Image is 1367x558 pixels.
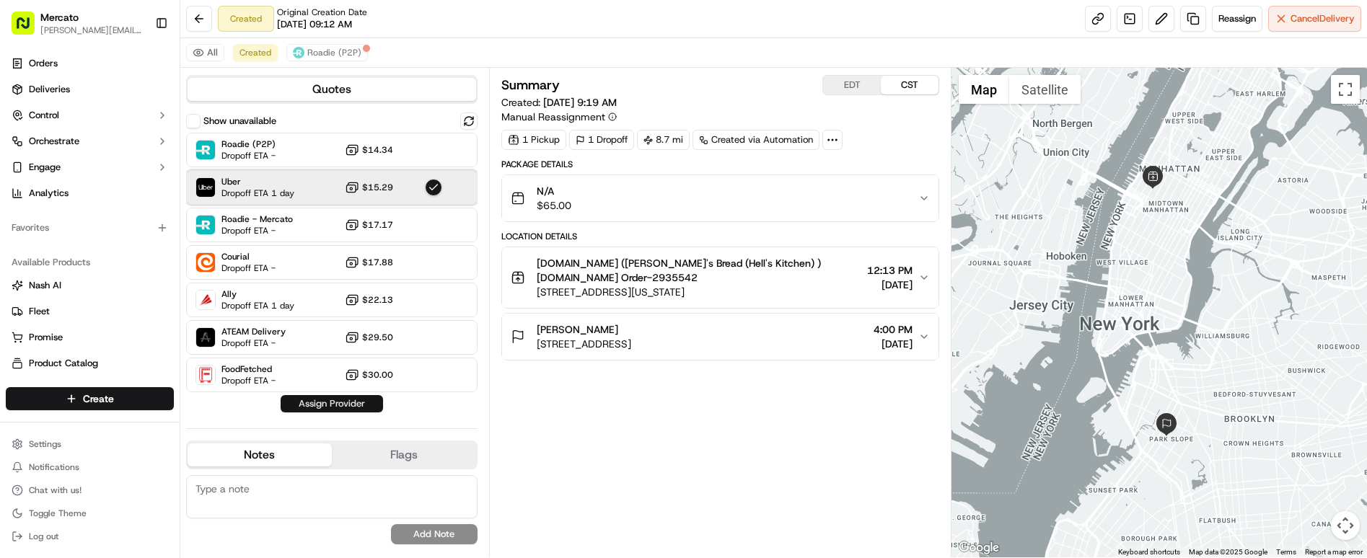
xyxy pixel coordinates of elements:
span: $17.17 [362,219,393,231]
button: [PERSON_NAME][EMAIL_ADDRESS][PERSON_NAME][DOMAIN_NAME] [40,25,144,36]
button: Manual Reassignment [501,110,617,124]
button: $29.50 [345,330,393,345]
a: Orders [6,52,174,75]
div: We're available if you need us! [49,94,183,106]
img: Google [955,539,1003,557]
span: $65.00 [537,198,571,213]
span: API Documentation [136,151,232,166]
input: Got a question? Start typing here... [38,35,260,50]
span: [STREET_ADDRESS][US_STATE] [537,285,862,299]
button: EDT [823,76,881,94]
span: Created: [501,95,617,110]
a: 💻API Documentation [116,146,237,172]
img: Courial [196,253,215,272]
button: Created [233,44,278,61]
span: Created [239,47,271,58]
img: Roadie (P2P) [196,141,215,159]
span: Dropoff ETA - [221,375,276,386]
button: Orchestrate [6,130,174,153]
button: $14.34 [345,143,393,157]
span: Fleet [29,305,50,318]
span: 12:13 PM [867,263,913,278]
span: Nash AI [29,279,61,292]
span: Dropoff ETA - [221,337,286,349]
span: Analytics [29,187,69,200]
button: CST [881,76,939,94]
span: Uber [221,176,294,187]
a: Nash AI [12,279,168,292]
span: Log out [29,531,58,542]
span: $30.00 [362,369,393,381]
img: Uber [196,178,215,197]
button: Nash AI [6,274,174,297]
img: Ally [196,291,215,309]
img: roadie-logo-v2.jpg [293,47,304,58]
a: Report a map error [1305,548,1363,556]
button: Map camera controls [1331,511,1360,540]
button: Chat with us! [6,480,174,500]
button: Assign Provider [281,395,383,412]
div: Location Details [501,231,940,242]
button: Quotes [188,78,476,101]
span: [PERSON_NAME] [537,322,618,337]
button: CancelDelivery [1268,6,1361,32]
span: N/A [537,184,571,198]
button: Toggle fullscreen view [1331,75,1360,104]
button: Notes [188,443,332,466]
span: Product Catalog [29,357,98,370]
span: Cancel Delivery [1291,12,1355,25]
a: Open this area in Google Maps (opens a new window) [955,539,1003,557]
span: Toggle Theme [29,508,87,519]
button: Control [6,104,174,127]
span: Notifications [29,461,79,473]
span: Roadie - Mercato [221,213,293,225]
button: Roadie (P2P) [286,44,368,61]
button: Flags [332,443,476,466]
button: Mercato [40,10,79,25]
img: Roadie - Mercato [196,216,215,234]
span: $29.50 [362,332,393,343]
a: Created via Automation [693,130,819,150]
button: $22.13 [345,293,393,307]
span: [DATE] [867,278,913,292]
span: [DATE] 9:19 AM [543,96,617,109]
div: 1 Pickup [501,130,566,150]
div: Favorites [6,216,174,239]
button: $30.00 [345,368,393,382]
button: Log out [6,526,174,546]
button: All [186,44,224,61]
span: Control [29,109,59,122]
span: Dropoff ETA 1 day [221,187,294,199]
span: Dropoff ETA - [221,225,293,236]
span: [STREET_ADDRESS] [537,337,631,351]
span: Ally [221,288,294,300]
span: Settings [29,438,61,450]
div: Package Details [501,159,940,170]
span: FoodFetched [221,363,276,375]
span: Orders [29,57,58,70]
button: $17.17 [345,218,393,232]
span: Reassign [1218,12,1256,25]
span: Dropoff ETA - [221,150,276,161]
span: ATEAM Delivery [221,326,286,337]
a: 📗Knowledge Base [9,146,116,172]
span: Map data ©2025 Google [1189,548,1267,556]
a: Promise [12,331,168,344]
button: N/A$65.00 [502,175,939,221]
button: Promise [6,326,174,349]
button: [PERSON_NAME][STREET_ADDRESS]4:00 PM[DATE] [502,314,939,360]
button: Show satellite imagery [1009,75,1081,104]
a: Powered byPylon [102,186,175,198]
div: 💻 [122,153,133,164]
span: Roadie (P2P) [221,138,276,150]
button: $15.29 [345,180,393,195]
a: Analytics [6,182,174,205]
span: [DOMAIN_NAME] ([PERSON_NAME]'s Bread (Hell's Kitchen) ) [DOMAIN_NAME] Order-2935542 [537,256,862,285]
span: Original Creation Date [277,6,367,18]
span: Create [83,391,114,406]
span: $15.29 [362,182,393,193]
button: Toggle Theme [6,503,174,523]
span: [DATE] [874,337,913,351]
